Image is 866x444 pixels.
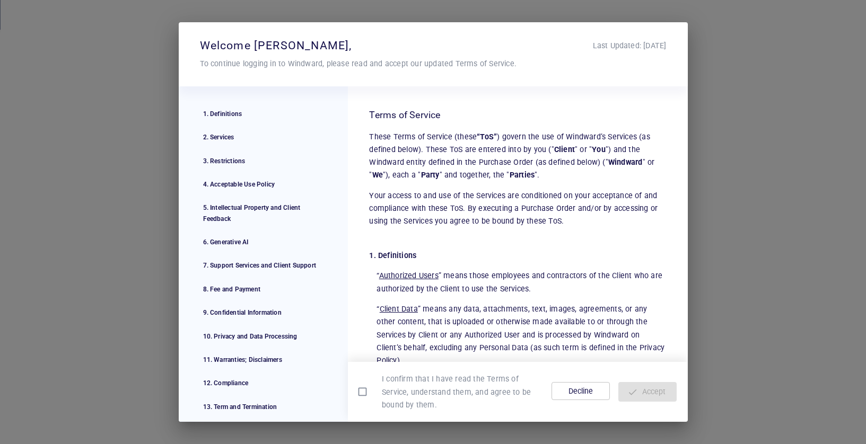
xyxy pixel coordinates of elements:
[203,284,324,295] span: 8. Fee and Payment
[608,158,643,166] b: Windward
[195,301,333,324] div: 9. Confidential Information
[510,171,535,179] b: Parties
[377,303,666,367] p: “ ” means any data, attachments, text, images, agreements, or any other content, that is uploaded...
[195,196,333,230] div: 5. Intellectual Property and Client Feedback
[379,271,439,280] u: Authorized Users
[203,237,324,247] span: 6. Generative AI
[369,108,666,123] h6: Terms of Service
[552,382,610,400] button: Decline
[195,348,333,371] div: 11. Warranties; Disclaimers
[195,278,333,301] div: 8. Fee and Payment
[203,179,324,190] span: 4. Acceptable Use Policy
[563,385,599,398] span: Decline
[369,130,666,182] p: These Terms of Service (these ) govern the use of Windward’s Services (as defined below). These T...
[421,171,440,179] b: Party
[203,402,324,412] span: 13. Term and Termination
[203,354,324,365] span: 11. Warranties; Disclaimers
[554,145,575,154] b: Client
[200,38,352,54] h5: Welcome [PERSON_NAME],
[380,305,418,313] u: Client Data
[369,189,666,228] p: Your access to and use of the Services are conditioned on your acceptance of and compliance with ...
[592,145,606,154] b: You
[195,149,333,173] div: 3. Restrictions
[195,173,333,196] div: 4. Acceptable Use Policy
[372,171,383,179] b: We
[203,202,324,224] span: 5. Intellectual Property and Client Feedback
[477,132,497,141] b: “ToS”
[195,371,333,395] div: 12. Compliance
[377,269,666,295] p: “ ” means those employees and contractors of the Client who are authorized by the Client to use t...
[593,39,667,52] p: Last Updated: [DATE]
[203,378,324,388] span: 12. Compliance
[195,395,333,419] div: 13. Term and Termination
[203,260,324,271] span: 7. Support Services and Client Support
[203,109,324,119] span: 1. Definitions
[203,331,324,342] span: 10. Privacy and Data Processing
[369,249,666,262] p: 1. Definitions
[195,230,333,254] div: 6. Generative AI
[203,307,324,318] span: 9. Confidential Information
[200,57,667,70] p: To continue logging in to Windward, please read and accept our updated Terms of Service.
[195,102,333,126] div: 1. Definitions
[195,254,333,277] div: 7. Support Services and Client Support
[195,126,333,149] div: 2. Services
[195,325,333,348] div: 10. Privacy and Data Processing
[382,372,535,411] p: I confirm that I have read the Terms of Service, understand them, and agree to be bound by them.
[203,156,324,166] span: 3. Restrictions
[203,132,324,143] span: 2. Services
